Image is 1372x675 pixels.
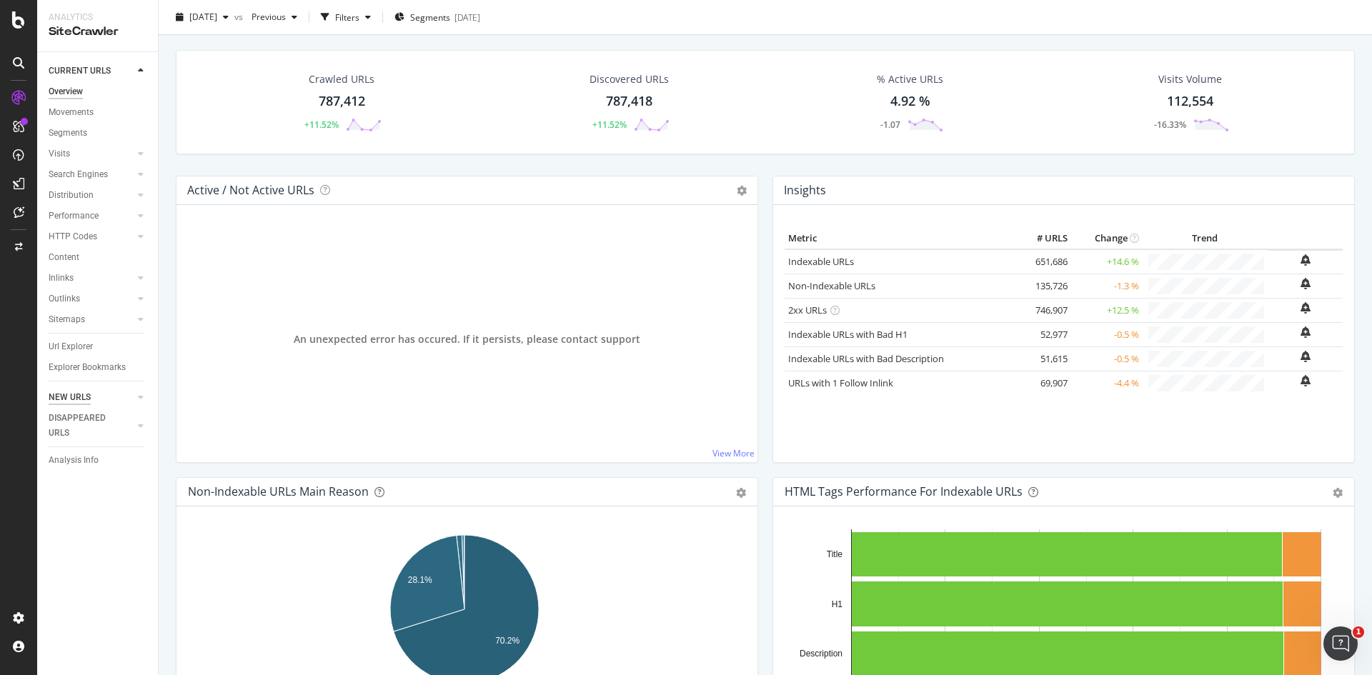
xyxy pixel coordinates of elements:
a: CURRENT URLS [49,64,134,79]
div: Url Explorer [49,339,93,354]
div: NEW URLS [49,390,91,405]
div: Segments [49,126,87,141]
td: 651,686 [1014,249,1071,274]
div: Discovered URLs [590,72,669,86]
div: 4.92 % [890,92,930,111]
td: 135,726 [1014,274,1071,298]
th: Change [1071,228,1143,249]
button: Segments[DATE] [389,6,486,29]
td: -0.5 % [1071,322,1143,346]
div: Analytics [49,11,146,24]
i: Options [737,186,747,196]
a: HTTP Codes [49,229,134,244]
a: Overview [49,84,148,99]
iframe: Intercom live chat [1323,626,1358,661]
a: Analysis Info [49,453,148,468]
a: Performance [49,209,134,224]
div: Visits [49,146,70,161]
td: -1.3 % [1071,274,1143,298]
div: % Active URLs [877,72,943,86]
div: CURRENT URLS [49,64,111,79]
a: Segments [49,126,148,141]
td: 69,907 [1014,371,1071,395]
td: -4.4 % [1071,371,1143,395]
div: Analysis Info [49,453,99,468]
td: +14.6 % [1071,249,1143,274]
div: [DATE] [454,11,480,23]
td: +12.5 % [1071,298,1143,322]
span: Segments [410,11,450,23]
a: Indexable URLs [788,255,854,268]
div: bell-plus [1301,375,1311,386]
div: HTML Tags Performance for Indexable URLs [785,484,1023,499]
text: Description [800,649,842,659]
button: Previous [246,6,303,29]
a: View More [712,447,755,459]
th: Metric [785,228,1014,249]
a: Inlinks [49,271,134,286]
div: +11.52% [304,119,339,131]
span: 2025 Aug. 15th [189,11,217,23]
text: H1 [832,599,843,609]
div: gear [1333,488,1343,498]
div: +11.52% [592,119,627,131]
div: Visits Volume [1158,72,1222,86]
div: Performance [49,209,99,224]
th: # URLS [1014,228,1071,249]
a: Outlinks [49,291,134,306]
div: 112,554 [1167,92,1213,111]
td: -0.5 % [1071,346,1143,371]
td: 51,615 [1014,346,1071,371]
div: -16.33% [1154,119,1186,131]
span: 1 [1353,626,1364,638]
div: Filters [335,11,359,23]
div: 787,412 [319,92,365,111]
h4: Active / Not Active URLs [187,181,314,200]
button: Filters [315,6,377,29]
div: gear [736,488,746,498]
a: Distribution [49,188,134,203]
a: Explorer Bookmarks [49,360,148,375]
div: Outlinks [49,291,80,306]
div: Crawled URLs [309,72,374,86]
a: Content [49,250,148,265]
a: Url Explorer [49,339,148,354]
a: Movements [49,105,148,120]
td: 746,907 [1014,298,1071,322]
a: Search Engines [49,167,134,182]
a: Sitemaps [49,312,134,327]
div: bell-plus [1301,326,1311,338]
a: NEW URLS [49,390,134,405]
div: DISAPPEARED URLS [49,411,121,441]
div: Distribution [49,188,94,203]
a: Indexable URLs with Bad Description [788,352,944,365]
div: Sitemaps [49,312,85,327]
div: Overview [49,84,83,99]
div: Content [49,250,79,265]
a: Indexable URLs with Bad H1 [788,328,908,341]
div: -1.07 [880,119,900,131]
div: Inlinks [49,271,74,286]
th: Trend [1143,228,1268,249]
h4: Insights [784,181,826,200]
button: [DATE] [170,6,234,29]
div: SiteCrawler [49,24,146,40]
span: vs [234,11,246,23]
a: DISAPPEARED URLS [49,411,134,441]
div: Non-Indexable URLs Main Reason [188,484,369,499]
span: An unexpected error has occured. If it persists, please contact support [294,332,640,346]
text: Title [827,549,843,559]
a: 2xx URLs [788,304,827,316]
div: Movements [49,105,94,120]
div: bell-plus [1301,278,1311,289]
a: Visits [49,146,134,161]
div: Search Engines [49,167,108,182]
span: Previous [246,11,286,23]
a: Non-Indexable URLs [788,279,875,292]
text: 70.2% [495,636,520,646]
div: bell-plus [1301,302,1311,314]
div: HTTP Codes [49,229,97,244]
td: 52,977 [1014,322,1071,346]
div: bell-plus [1301,351,1311,362]
text: 28.1% [408,575,432,585]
